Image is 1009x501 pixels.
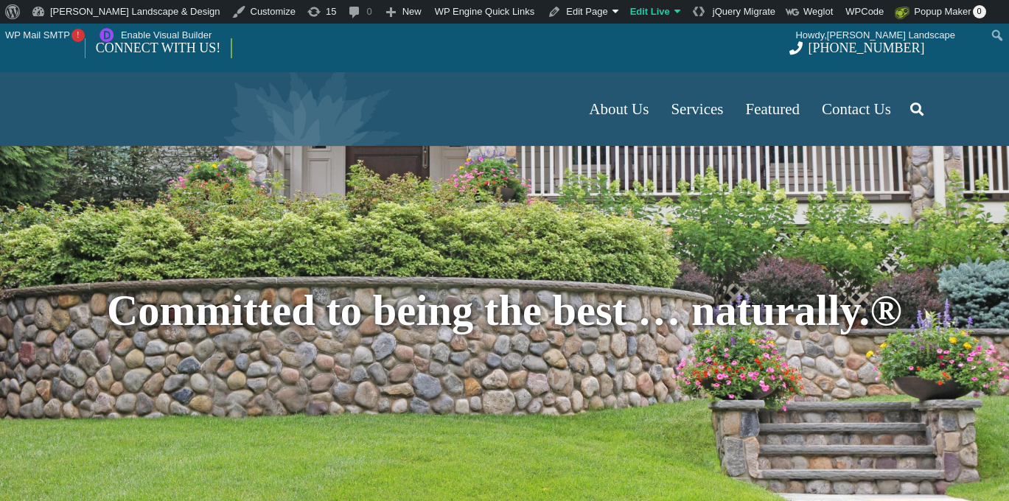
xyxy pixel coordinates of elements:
[735,72,811,146] a: Featured
[827,29,955,41] span: [PERSON_NAME] Landscape
[822,100,891,118] span: Contact Us
[811,72,902,146] a: Contact Us
[85,30,231,66] a: CONNECT WITH US!
[671,100,723,118] span: Services
[107,287,902,334] span: Committed to being the best … naturally.®
[973,5,986,18] span: 0
[790,24,986,47] a: Howdy,
[91,24,217,47] a: Enable Visual Builder
[660,72,734,146] a: Services
[902,91,932,127] a: Search
[746,100,800,118] span: Featured
[85,80,329,139] a: Borst-Logo
[809,41,925,55] span: [PHONE_NUMBER]
[789,41,924,55] a: [PHONE_NUMBER]
[578,72,660,146] a: About Us
[71,29,85,42] span: !
[589,100,649,118] span: About Us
